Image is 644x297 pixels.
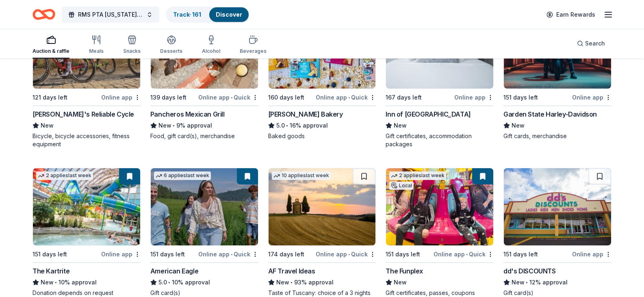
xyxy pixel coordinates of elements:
[454,92,494,102] div: Online app
[268,109,343,119] div: [PERSON_NAME] Bakery
[570,35,611,52] button: Search
[62,7,159,23] button: RMS PTA [US_STATE] Derby Tricky Tray
[240,48,267,54] div: Beverages
[198,249,258,259] div: Online app Quick
[150,289,258,297] div: Gift card(s)
[503,132,611,140] div: Gift cards, merchandise
[33,109,134,119] div: [PERSON_NAME]'s Reliable Cycle
[572,92,611,102] div: Online app
[168,279,170,286] span: •
[33,11,141,148] a: Image for Marty's Reliable CycleLocal121 days leftOnline app[PERSON_NAME]'s Reliable CycleNewBicy...
[150,109,225,119] div: Pancheros Mexican Grill
[503,266,555,276] div: dd's DISCOUNTS
[386,109,471,119] div: Inn of [GEOGRAPHIC_DATA]
[173,122,175,129] span: •
[55,279,57,286] span: •
[268,249,304,259] div: 174 days left
[173,11,201,18] a: Track· 161
[33,249,67,259] div: 151 days left
[33,277,141,287] div: 10% approval
[240,32,267,59] button: Beverages
[198,92,258,102] div: Online app Quick
[123,48,141,54] div: Snacks
[150,93,186,102] div: 139 days left
[512,121,525,130] span: New
[348,94,350,101] span: •
[386,249,420,259] div: 151 days left
[151,168,258,245] img: Image for American Eagle
[389,182,414,190] div: Local
[150,266,198,276] div: American Eagle
[512,277,525,287] span: New
[231,251,232,258] span: •
[585,39,605,48] span: Search
[150,249,185,259] div: 151 days left
[36,171,93,180] div: 2 applies last week
[160,32,182,59] button: Desserts
[150,11,258,140] a: Image for Pancheros Mexican Grill1 applylast week139 days leftOnline app•QuickPancheros Mexican G...
[160,48,182,54] div: Desserts
[150,132,258,140] div: Food, gift card(s), merchandise
[466,251,468,258] span: •
[89,32,104,59] button: Meals
[386,168,494,297] a: Image for The Funplex2 applieslast weekLocal151 days leftOnline app•QuickThe FunplexNewGift certi...
[33,266,69,276] div: The Kartrite
[386,266,423,276] div: The Funplex
[158,121,171,130] span: New
[166,7,249,23] button: Track· 161Discover
[268,121,376,130] div: 16% approval
[286,122,288,129] span: •
[526,279,528,286] span: •
[504,168,611,245] img: Image for dd's DISCOUNTS
[503,11,611,140] a: Image for Garden State Harley-DavidsonLocal151 days leftOnline appGarden State Harley-DavidsonNew...
[33,132,141,148] div: Bicycle, bicycle accessories, fitness equipment
[316,249,376,259] div: Online app Quick
[33,32,69,59] button: Auction & raffle
[202,32,220,59] button: Alcohol
[389,171,446,180] div: 2 applies last week
[386,93,422,102] div: 167 days left
[269,168,376,245] img: Image for AF Travel Ideas
[150,121,258,130] div: 9% approval
[503,289,611,297] div: Gift card(s)
[268,93,304,102] div: 160 days left
[154,171,211,180] div: 6 applies last week
[41,121,54,130] span: New
[348,251,350,258] span: •
[202,48,220,54] div: Alcohol
[503,277,611,287] div: 12% approval
[542,7,600,22] a: Earn Rewards
[33,289,141,297] div: Donation depends on request
[291,279,293,286] span: •
[394,277,407,287] span: New
[268,132,376,140] div: Baked goods
[41,277,54,287] span: New
[386,168,493,245] img: Image for The Funplex
[231,94,232,101] span: •
[386,132,494,148] div: Gift certificates, accommodation packages
[316,92,376,102] div: Online app Quick
[33,5,55,24] a: Home
[123,32,141,59] button: Snacks
[394,121,407,130] span: New
[503,249,538,259] div: 151 days left
[572,249,611,259] div: Online app
[434,249,494,259] div: Online app Quick
[33,93,67,102] div: 121 days left
[276,277,289,287] span: New
[101,249,141,259] div: Online app
[89,48,104,54] div: Meals
[33,168,141,297] a: Image for The Kartrite2 applieslast week151 days leftOnline appThe KartriteNew•10% approvalDonati...
[101,92,141,102] div: Online app
[150,277,258,287] div: 10% approval
[268,277,376,287] div: 93% approval
[216,11,242,18] a: Discover
[503,93,538,102] div: 151 days left
[150,168,258,297] a: Image for American Eagle6 applieslast week151 days leftOnline app•QuickAmerican Eagle5.0•10% appr...
[268,11,376,140] a: Image for Bobo's Bakery12 applieslast week160 days leftOnline app•Quick[PERSON_NAME] Bakery5.0•16...
[33,168,140,245] img: Image for The Kartrite
[272,171,331,180] div: 10 applies last week
[33,48,69,54] div: Auction & raffle
[158,277,167,287] span: 5.0
[268,266,315,276] div: AF Travel Ideas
